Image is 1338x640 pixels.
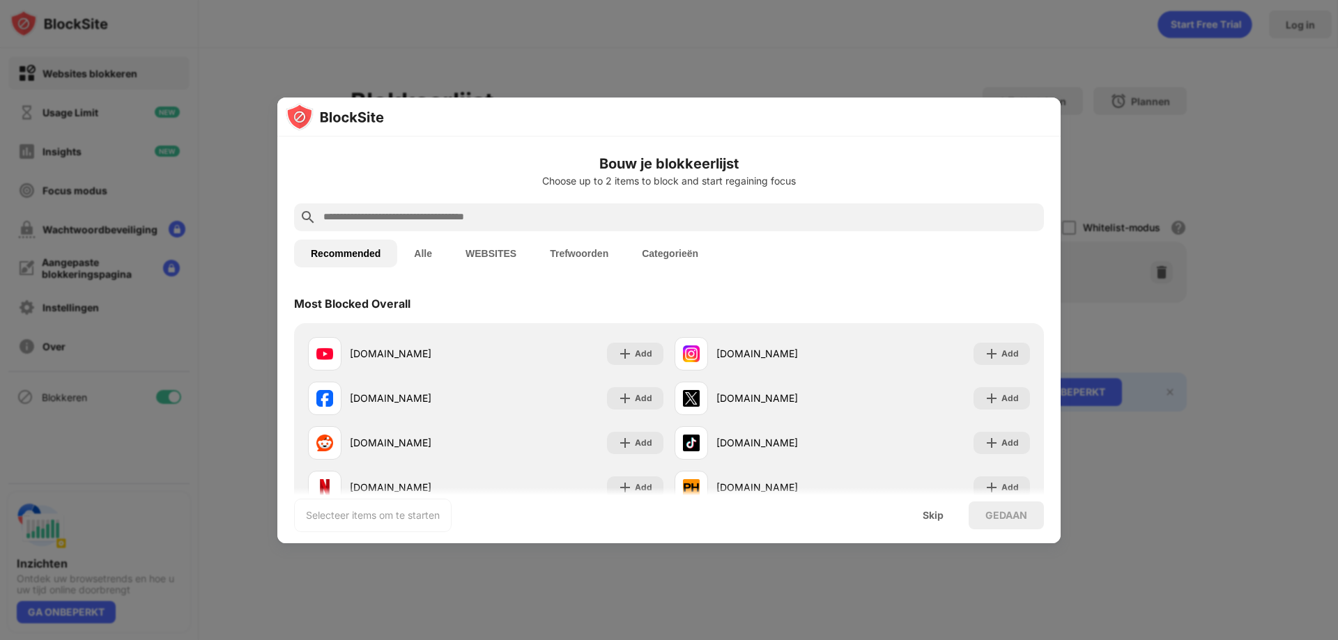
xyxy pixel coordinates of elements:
div: Add [1001,391,1019,405]
div: Add [635,481,652,494]
h6: Bouw je blokkeerlijst [294,153,1044,174]
button: Trefwoorden [533,240,625,267]
img: favicons [683,479,700,496]
img: search.svg [300,209,316,226]
div: Add [1001,481,1019,494]
div: [DOMAIN_NAME] [716,480,852,494]
div: Add [635,347,652,361]
img: favicons [316,390,333,407]
div: Selecteer items om te starten [306,508,440,522]
div: Skip [923,510,944,521]
img: favicons [316,435,333,451]
div: Add [1001,436,1019,450]
img: favicons [316,479,333,496]
div: Choose up to 2 items to block and start regaining focus [294,175,1044,187]
div: Most Blocked Overall [294,297,410,311]
div: [DOMAIN_NAME] [350,435,486,450]
button: WEBSITES [449,240,533,267]
div: [DOMAIN_NAME] [350,480,486,494]
div: Add [635,436,652,450]
img: favicons [683,345,700,362]
img: logo-blocksite.svg [286,103,384,131]
div: [DOMAIN_NAME] [716,391,852,405]
div: Add [635,391,652,405]
button: Alle [397,240,449,267]
button: Recommended [294,240,397,267]
div: [DOMAIN_NAME] [350,346,486,361]
div: [DOMAIN_NAME] [716,346,852,361]
img: favicons [683,390,700,407]
div: GEDAAN [985,510,1027,521]
div: [DOMAIN_NAME] [350,391,486,405]
div: [DOMAIN_NAME] [716,435,852,450]
img: favicons [683,435,700,451]
div: Add [1001,347,1019,361]
img: favicons [316,345,333,362]
button: Categorieën [625,240,715,267]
